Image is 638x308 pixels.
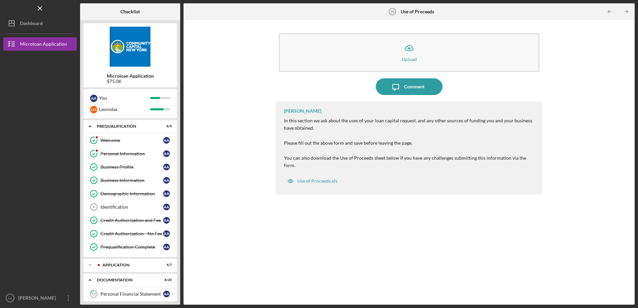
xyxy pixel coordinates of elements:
div: A A [163,230,170,237]
button: Use of Proceeds.xls [284,174,341,188]
div: Application [102,263,155,267]
a: Personal InformationAA [87,147,174,160]
div: Identification [100,204,163,210]
div: Personal Financial Statement [100,291,163,297]
div: 8 / 9 [160,124,172,128]
div: Personal Information [100,151,163,156]
div: Dashboard [20,17,43,32]
p: In this section we ask about the uses of your loan capital request, and any other sources of fund... [284,117,536,169]
text: AA [8,296,12,300]
div: Welcome [100,138,163,143]
b: Microloan Application [107,73,154,79]
div: A A [163,177,170,184]
div: A A [163,190,170,197]
a: WelcomeAA [87,134,174,147]
div: $75.0K [107,79,154,84]
div: 8 / 20 [160,278,172,282]
tspan: 15 [92,292,96,296]
div: Credit Authorization and Fee [100,218,163,223]
a: 6IdentificationAA [87,200,174,214]
div: Prequalification Complete [100,244,163,250]
div: 4 / 7 [160,263,172,267]
div: Comment [404,78,424,95]
div: A A [163,244,170,250]
div: Business Profile [100,164,163,170]
a: Business InformationAA [87,174,174,187]
div: [PERSON_NAME] [284,108,321,114]
img: Product logo [83,27,177,67]
button: Upload [279,33,539,72]
div: Use of Proceeds.xls [297,178,337,184]
a: Credit Authorization - No FeeAA [87,227,174,240]
a: 15Personal Financial StatementAA [87,287,174,301]
div: Prequalification [97,124,155,128]
button: AA[PERSON_NAME] [3,291,77,305]
div: A A [90,95,97,102]
a: Prequalification CompleteAA [87,240,174,254]
div: A A [163,217,170,224]
div: [PERSON_NAME] [17,291,60,306]
div: A A [163,137,170,144]
button: Microloan Application [3,37,77,51]
div: Upload [402,57,417,62]
b: Checklist [120,9,140,14]
div: Credit Authorization - No Fee [100,231,163,236]
a: Credit Authorization and FeeAA [87,214,174,227]
a: Business ProfileAA [87,160,174,174]
div: Leonidas [99,104,150,115]
div: A A [163,164,170,170]
button: Dashboard [3,17,77,30]
button: Comment [376,78,442,95]
div: L M [90,106,97,113]
tspan: 6 [93,205,95,209]
div: A A [163,204,170,210]
tspan: 26 [390,10,394,14]
div: Business Information [100,178,163,183]
a: Demographic InformationAA [87,187,174,200]
div: Documentation [97,278,155,282]
div: Microloan Application [20,37,67,52]
div: You [99,92,150,104]
div: Demographic Information [100,191,163,196]
div: A A [163,291,170,297]
b: Use of Proceeds [401,9,434,14]
div: A A [163,150,170,157]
